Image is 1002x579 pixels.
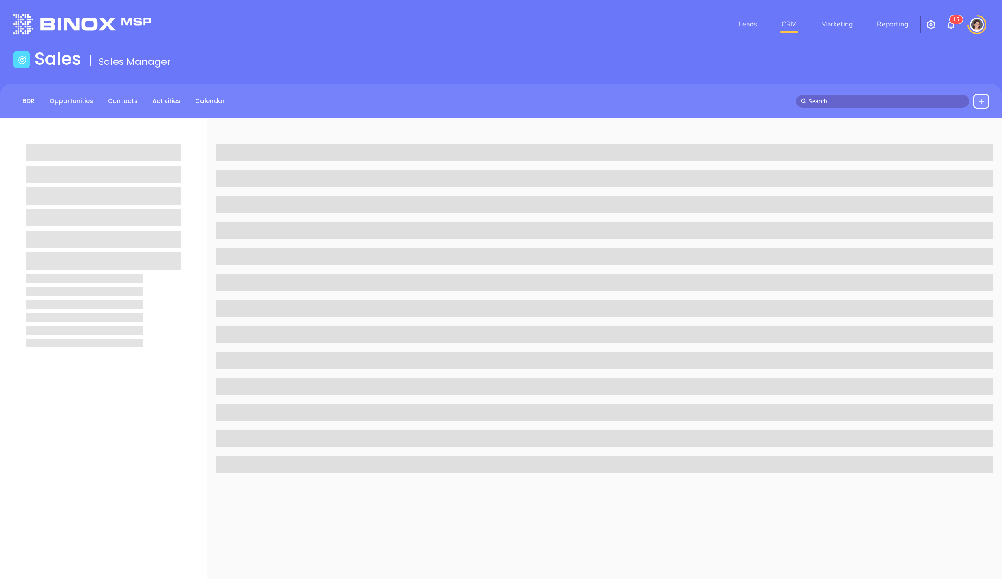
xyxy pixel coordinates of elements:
a: Leads [735,16,761,33]
h1: Sales [35,48,81,69]
a: Reporting [874,16,912,33]
input: Search… [809,96,964,106]
img: iconNotification [946,19,956,30]
span: 1 [953,16,956,23]
span: Sales Manager [99,55,171,68]
a: Calendar [190,94,230,108]
img: user [970,18,984,32]
sup: 15 [950,15,963,24]
span: 5 [956,16,959,23]
a: Contacts [103,94,143,108]
img: iconSetting [926,19,936,30]
a: BDR [17,94,40,108]
span: search [801,98,807,104]
a: Activities [147,94,186,108]
a: Opportunities [44,94,98,108]
img: logo [13,14,151,34]
a: CRM [778,16,800,33]
a: Marketing [818,16,856,33]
